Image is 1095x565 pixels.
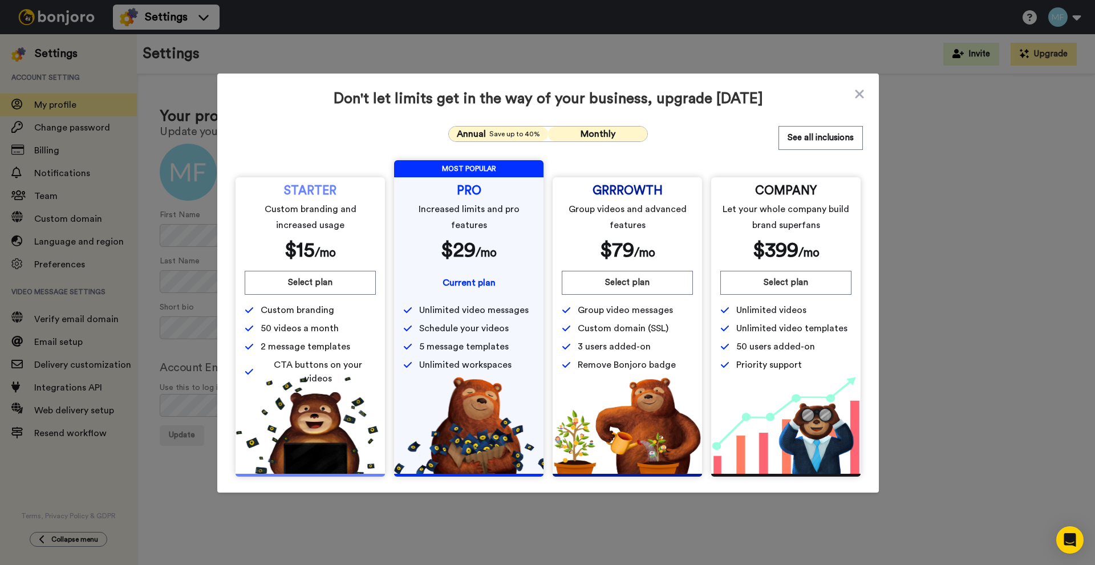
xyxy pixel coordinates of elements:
button: Monthly [548,127,647,141]
span: Priority support [736,358,802,372]
span: $ 15 [285,240,315,261]
span: Monthly [581,129,615,139]
span: /mo [798,247,820,259]
img: edd2fd70e3428fe950fd299a7ba1283f.png [553,377,702,474]
span: Don't let limits get in the way of your business, upgrade [DATE] [233,90,863,108]
span: PRO [457,186,481,196]
span: CTA buttons on your videos [261,358,376,385]
img: b5b10b7112978f982230d1107d8aada4.png [394,377,544,474]
span: Unlimited video messages [419,303,529,317]
span: 2 message templates [261,340,350,353]
span: $ 399 [753,240,798,261]
span: Group video messages [578,303,673,317]
span: Unlimited video templates [736,322,847,335]
span: STARTER [284,186,336,196]
span: Custom domain (SSL) [578,322,668,335]
span: /mo [476,247,497,259]
span: MOST POPULAR [394,160,544,177]
span: Annual [457,127,486,141]
img: 5112517b2a94bd7fef09f8ca13467cef.png [236,377,385,474]
button: Select plan [245,271,376,295]
span: 50 users added-on [736,340,815,353]
span: /mo [634,247,655,259]
span: Group videos and advanced features [564,201,691,233]
span: Current plan [443,278,496,287]
span: Custom branding [261,303,334,317]
span: Custom branding and increased usage [247,201,374,233]
span: 5 message templates [419,340,509,353]
span: Increased limits and pro features [405,201,533,233]
span: $ 29 [441,240,476,261]
span: Remove Bonjoro badge [578,358,676,372]
span: Unlimited workspaces [419,358,512,372]
span: COMPANY [755,186,817,196]
span: $ 79 [600,240,634,261]
span: Unlimited videos [736,303,806,317]
button: AnnualSave up to 40% [449,127,548,141]
button: See all inclusions [778,126,863,150]
button: Select plan [720,271,851,295]
span: GRRROWTH [593,186,663,196]
img: baac238c4e1197dfdb093d3ea7416ec4.png [711,377,861,474]
button: Select plan [562,271,693,295]
span: Save up to 40% [489,129,540,139]
span: 3 users added-on [578,340,651,353]
div: Open Intercom Messenger [1056,526,1084,554]
span: Let your whole company build brand superfans [723,201,850,233]
span: Schedule your videos [419,322,509,335]
span: 50 videos a month [261,322,339,335]
span: /mo [315,247,336,259]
